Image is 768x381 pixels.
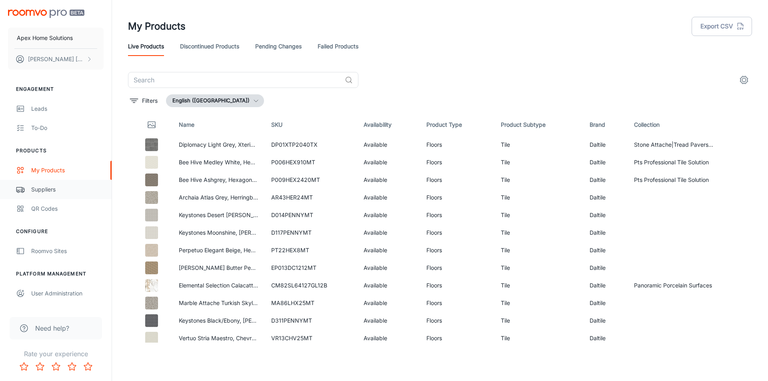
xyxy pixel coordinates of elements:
[420,154,494,171] td: Floors
[180,37,239,56] a: Discontinued Products
[357,259,420,277] td: Available
[265,171,357,189] td: P009HEX2420MT
[420,206,494,224] td: Floors
[420,241,494,259] td: Floors
[179,140,258,149] p: Diplomacy Light Grey, Xterior Paver, 20X40, Textured
[172,114,265,136] th: Name
[265,259,357,277] td: EP013DC1212MT
[357,294,420,312] td: Available
[583,259,628,277] td: Daltile
[583,312,628,329] td: Daltile
[142,96,158,105] p: Filters
[494,206,583,224] td: Tile
[80,359,96,375] button: Rate 5 star
[179,281,258,290] p: Elemental Selection Calacatta Topaz, Slab, 64X127, Glossy, 12MM, FC2
[179,316,258,325] p: Keystones Black/Ebony, [PERSON_NAME], Matte
[628,277,720,294] td: Panoramic Porcelain Surfaces
[8,28,104,48] button: Apex Home Solutions
[494,154,583,171] td: Tile
[179,263,258,272] p: [PERSON_NAME] Butter Pecan, 3D Cube, 12X12, Matte
[494,312,583,329] td: Tile
[64,359,80,375] button: Rate 4 star
[31,289,104,298] div: User Administration
[583,189,628,206] td: Daltile
[357,136,420,154] td: Available
[420,277,494,294] td: Floors
[265,114,357,136] th: SKU
[494,329,583,347] td: Tile
[494,171,583,189] td: Tile
[357,329,420,347] td: Available
[357,241,420,259] td: Available
[357,114,420,136] th: Availability
[265,329,357,347] td: VR13CHV25MT
[583,154,628,171] td: Daltile
[420,224,494,241] td: Floors
[583,114,628,136] th: Brand
[357,224,420,241] td: Available
[166,94,264,107] button: English ([GEOGRAPHIC_DATA])
[420,329,494,347] td: Floors
[628,154,720,171] td: Pts Professional Tile Solution
[16,359,32,375] button: Rate 1 star
[357,277,420,294] td: Available
[31,247,104,255] div: Roomvo Sites
[35,323,69,333] span: Need help?
[265,206,357,224] td: D014PENNYMT
[583,294,628,312] td: Daltile
[31,104,104,113] div: Leads
[255,37,302,56] a: Pending Changes
[628,136,720,154] td: Stone Attache|Tread Pavers|Xteriors Program
[420,114,494,136] th: Product Type
[420,189,494,206] td: Floors
[31,185,104,194] div: Suppliers
[179,211,258,219] p: Keystones Desert [PERSON_NAME] Rounds, Matte
[265,154,357,171] td: P006HEX910MT
[8,10,84,18] img: Roomvo PRO Beta
[31,166,104,175] div: My Products
[420,259,494,277] td: Floors
[31,204,104,213] div: QR Codes
[583,171,628,189] td: Daltile
[265,241,357,259] td: PT22HEX8MT
[31,124,104,132] div: To-do
[8,49,104,70] button: [PERSON_NAME] [PERSON_NAME]
[128,19,186,34] h1: My Products
[583,277,628,294] td: Daltile
[128,72,342,88] input: Search
[28,55,84,64] p: [PERSON_NAME] [PERSON_NAME]
[265,277,357,294] td: CM82SL64127GL12B
[357,206,420,224] td: Available
[357,189,420,206] td: Available
[583,241,628,259] td: Daltile
[357,312,420,329] td: Available
[357,171,420,189] td: Available
[179,176,258,184] p: Bee Hive Ashgrey, Hexagon, 24X20, Matte
[494,114,583,136] th: Product Subtype
[494,277,583,294] td: Tile
[583,224,628,241] td: Daltile
[692,17,752,36] button: Export CSV
[494,224,583,241] td: Tile
[265,312,357,329] td: D311PENNYMT
[583,206,628,224] td: Daltile
[179,246,258,255] p: Perpetuo Elegant Beige, Hexagon, 8, Matte
[17,34,73,42] p: Apex Home Solutions
[494,189,583,206] td: Tile
[32,359,48,375] button: Rate 2 star
[179,228,258,237] p: Keystones Moonshine, [PERSON_NAME], Matte
[736,72,752,88] button: settings
[318,37,358,56] a: Failed Products
[628,114,720,136] th: Collection
[494,241,583,259] td: Tile
[179,193,258,202] p: Archaia Atlas Grey, Herringbone, 2X4, Matte
[48,359,64,375] button: Rate 3 star
[128,94,160,107] button: filter
[494,136,583,154] td: Tile
[420,294,494,312] td: Floors
[179,334,258,343] p: Vertuo Stria Maestro, Chevron, 2X5, Matte
[265,294,357,312] td: MA86LHX25MT
[583,136,628,154] td: Daltile
[179,299,258,307] p: Marble Attache Turkish Skyline, Linear Hexagon, 2X5, Matte
[265,189,357,206] td: AR43HER24MT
